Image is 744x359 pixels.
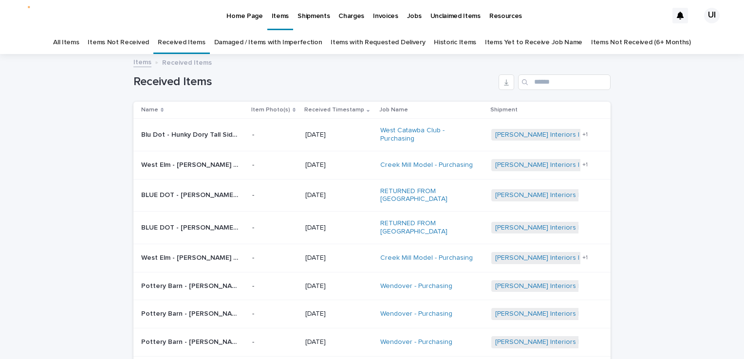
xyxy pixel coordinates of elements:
[495,131,664,139] a: [PERSON_NAME] Interiors | Inbound Shipment | 24824
[380,338,452,346] a: Wendover - Purchasing
[582,132,588,138] span: + 1
[495,224,664,232] a: [PERSON_NAME] Interiors | Inbound Shipment | 24903
[53,31,79,54] a: All Items
[380,310,452,318] a: Wendover - Purchasing
[380,219,478,236] a: RETURNED FROM [GEOGRAPHIC_DATA]
[141,129,241,139] p: Blu Dot - Hunky Dory Tall Side Table | 75845
[214,31,322,54] a: Damaged / Items with Imperfection
[305,161,372,169] p: [DATE]
[252,338,298,346] p: -
[304,105,364,115] p: Received Timestamp
[495,191,664,199] a: [PERSON_NAME] Interiors | Inbound Shipment | 24903
[252,254,298,262] p: -
[19,6,75,25] img: uLV__csConwL7WZU68EOulUMFON2DylUEfDpHc9pztQ
[251,105,290,115] p: Item Photo(s)
[133,151,611,179] tr: West Elm - [PERSON_NAME] Ceramic Vase- Opal- 15in #[US_EMPLOYER_IDENTIFICATION_NUMBER] | 75338Wes...
[495,161,647,169] a: [PERSON_NAME] Interiors | TDC Delivery | 24771
[305,254,372,262] p: [DATE]
[141,280,241,290] p: Pottery Barn - Clemente Woven Striped Outdoor Pillow- Driftwood- 20in #84-2068972 | 75839
[88,31,149,54] a: Items Not Received
[133,75,495,89] h1: Received Items
[133,119,611,151] tr: Blu Dot - Hunky Dory Tall Side Table | 75845Blu Dot - Hunky Dory Tall Side Table | 75845 -[DATE]W...
[495,310,663,318] a: [PERSON_NAME] Interiors | Inbound Shipment | 24823
[495,254,647,262] a: [PERSON_NAME] Interiors | TDC Delivery | 24771
[252,191,298,199] p: -
[141,252,241,262] p: West Elm - Sadie Wall Hooks- White- 24in #71-9490188 | 75349
[133,272,611,300] tr: Pottery Barn - [PERSON_NAME] Striped Outdoor Pillow- Driftwood- 20in #[US_EMPLOYER_IDENTIFICATION...
[380,254,473,262] a: Creek Mill Model - Purchasing
[141,336,241,346] p: Pottery Barn - Clemente Woven Striped Outdoor Pillow- Driftwood- 20in #84-2068972 | 75838
[518,74,611,90] input: Search
[495,282,663,290] a: [PERSON_NAME] Interiors | Inbound Shipment | 24823
[495,338,663,346] a: [PERSON_NAME] Interiors | Inbound Shipment | 24823
[582,255,588,261] span: + 1
[133,212,611,244] tr: BLUE DOT - [PERSON_NAME] TASK CHAIR / PANDA | 76114BLUE DOT - [PERSON_NAME] TASK CHAIR / PANDA | ...
[252,161,298,169] p: -
[133,56,151,67] a: Items
[380,161,473,169] a: Creek Mill Model - Purchasing
[162,56,212,67] p: Received Items
[490,105,518,115] p: Shipment
[582,162,588,168] span: + 1
[331,31,425,54] a: Items with Requested Delivery
[380,126,478,143] a: West Catawba Club - Purchasing
[252,282,298,290] p: -
[305,338,372,346] p: [DATE]
[141,222,241,232] p: BLUE DOT - MAHARAM MELD TASK CHAIR / PANDA | 76114
[133,328,611,357] tr: Pottery Barn - [PERSON_NAME] Striped Outdoor Pillow- Driftwood- 20in #[US_EMPLOYER_IDENTIFICATION...
[305,131,372,139] p: [DATE]
[305,310,372,318] p: [DATE]
[380,187,478,204] a: RETURNED FROM [GEOGRAPHIC_DATA]
[704,8,720,23] div: UI
[591,31,691,54] a: Items Not Received (6+ Months)
[305,224,372,232] p: [DATE]
[133,179,611,212] tr: BLUE DOT - [PERSON_NAME] TASK CHAIR / PANDA | 76115BLUE DOT - [PERSON_NAME] TASK CHAIR / PANDA | ...
[141,159,241,169] p: West Elm - Coen Ceramic Vase- Opal- 15in #71-2291118 | 75338
[485,31,582,54] a: Items Yet to Receive Job Name
[252,131,298,139] p: -
[379,105,408,115] p: Job Name
[252,224,298,232] p: -
[133,244,611,272] tr: West Elm - [PERSON_NAME] [PERSON_NAME]- 24in #[US_EMPLOYER_IDENTIFICATION_NUMBER] | 75349West Elm...
[305,282,372,290] p: [DATE]
[141,189,241,199] p: BLUE DOT - MAHARAM MELD TASK CHAIR / PANDA | 76115
[252,310,298,318] p: -
[141,308,241,318] p: Pottery Barn - Clemente Woven Striped Outdoor Pillow- Driftwood- 20in #84-2068972 | 75837
[380,282,452,290] a: Wendover - Purchasing
[141,105,158,115] p: Name
[305,191,372,199] p: [DATE]
[133,300,611,328] tr: Pottery Barn - [PERSON_NAME] Striped Outdoor Pillow- Driftwood- 20in #[US_EMPLOYER_IDENTIFICATION...
[434,31,476,54] a: Historic Items
[158,31,205,54] a: Received Items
